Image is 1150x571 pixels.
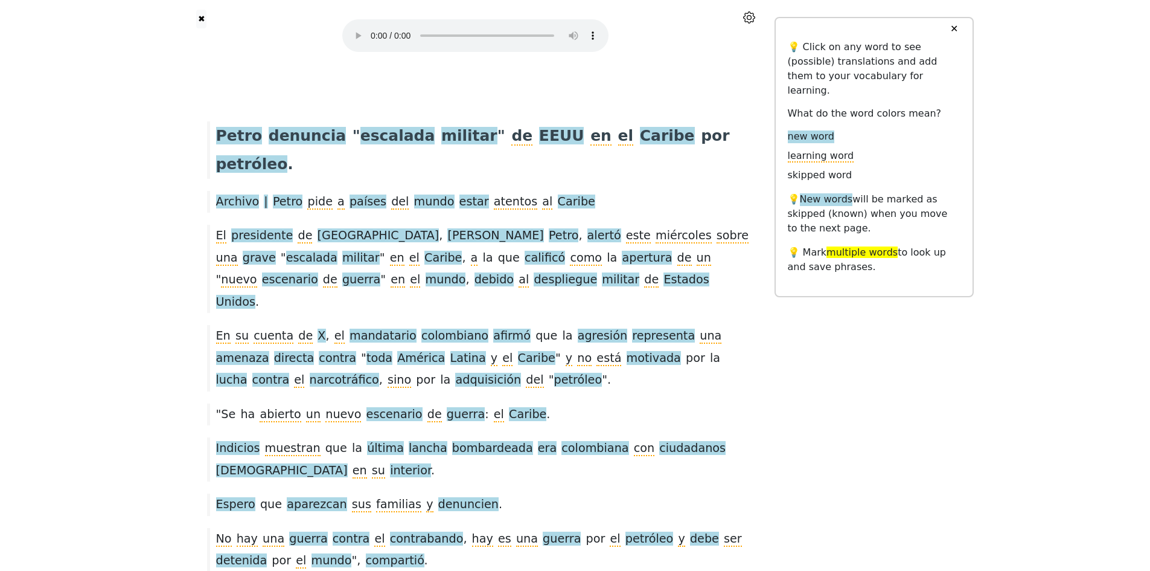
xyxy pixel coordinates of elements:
span: ". [602,373,611,388]
span: por [272,553,291,567]
span: despliegue [534,273,597,288]
span: por [416,373,435,387]
span: de [427,407,442,422]
span: en [391,273,405,288]
span: en [390,251,404,266]
span: ser [724,532,742,547]
span: la [482,251,493,265]
span: . [424,553,428,569]
span: el [410,273,420,288]
span: toda [366,351,392,366]
span: [DEMOGRAPHIC_DATA] [216,463,348,479]
span: " [281,251,286,266]
span: Unidos [216,295,255,310]
span: el [502,351,513,366]
span: colombiana [561,441,628,456]
span: X [318,329,325,344]
p: 💡 Click on any word to see (possible) translations and add them to your vocabulary for learning. [788,40,960,98]
span: guerra [543,532,581,547]
span: el [610,532,620,547]
span: Archivo [216,195,260,210]
span: Petro [273,195,302,210]
span: y [566,351,572,366]
span: en [353,463,367,479]
span: " [361,351,366,366]
span: amenaza [216,351,269,366]
span: por [686,351,705,365]
button: ✖ [196,10,206,28]
span: que [535,329,557,343]
span: este [626,228,651,244]
span: el [409,251,420,266]
span: el [294,373,304,388]
span: " [380,273,386,288]
span: a [337,195,345,210]
span: . [499,497,502,512]
span: detenida [216,553,267,569]
span: debido [474,273,514,288]
span: su [372,463,385,479]
span: multiple words [826,247,898,258]
span: " [555,351,561,366]
span: . [431,463,435,479]
span: sobre [717,228,749,244]
span: EEUU [539,127,584,146]
span: el [494,407,504,422]
span: última [367,441,404,456]
span: Indicios [216,441,260,456]
span: el [334,329,345,344]
span: adquisición [455,373,521,388]
button: ✕ [943,18,965,40]
span: guerra [342,273,380,288]
span: del [526,373,543,388]
span: , [379,373,383,388]
span: petróleo [625,532,674,547]
span: una [216,251,238,266]
span: Latina [450,351,486,366]
span: . [546,407,550,422]
span: , [462,251,465,266]
span: familias [376,497,421,512]
span: pide [307,195,333,210]
span: contra [333,532,370,547]
span: Caribe [518,351,555,366]
span: América [397,351,445,366]
span: , [578,228,582,244]
span: Caribe [640,127,695,146]
span: de [298,228,312,244]
span: la [352,441,362,455]
span: interior [390,463,431,479]
span: con [634,441,654,456]
span: que [260,497,282,511]
span: al [542,195,552,210]
span: petróleo [554,373,602,388]
span: y [678,532,685,547]
span: la [440,373,450,387]
span: [PERSON_NAME] [447,228,543,244]
span: muestran [265,441,321,456]
span: la [562,329,572,343]
span: sino [388,373,411,388]
span: de [511,127,532,146]
span: ", [351,553,360,569]
span: " [216,407,222,422]
span: y [491,351,497,366]
span: en [590,127,612,146]
span: narcotráfico [310,373,379,388]
span: presidente [231,228,293,244]
span: nuevo [221,273,257,288]
span: la [607,251,617,265]
span: Estados [663,273,709,288]
span: sus [352,497,371,512]
span: de [677,251,692,266]
span: , [439,228,442,244]
span: En [216,329,231,344]
span: Petro [549,228,578,244]
span: Espero [216,497,255,512]
span: hay [472,532,493,547]
span: escenario [366,407,423,422]
span: de [298,329,313,344]
span: debe [690,532,719,547]
span: aparezcan [287,497,347,512]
